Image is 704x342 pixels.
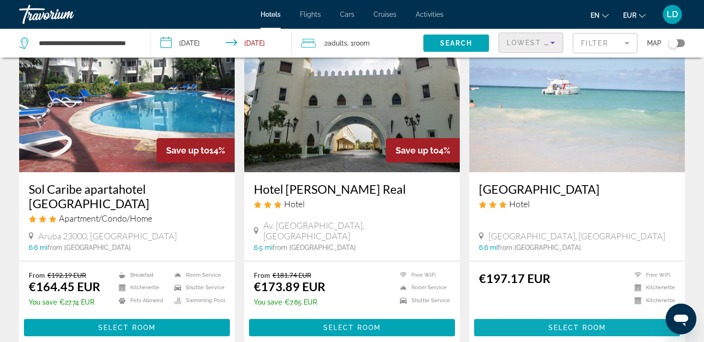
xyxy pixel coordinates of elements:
[47,244,131,251] span: from [GEOGRAPHIC_DATA]
[573,33,637,54] button: Filter
[590,12,600,19] span: en
[254,298,325,306] p: €7.85 EUR
[488,231,665,241] span: [GEOGRAPHIC_DATA], [GEOGRAPHIC_DATA]
[254,298,282,306] span: You save
[254,271,270,279] span: From
[254,199,450,209] div: 3 star Hotel
[395,271,450,279] li: Free WiFi
[249,321,455,331] a: Select Room
[292,29,423,58] button: Travelers: 2 adults, 0 children
[507,37,555,48] mat-select: Sort by
[29,298,57,306] span: You save
[667,10,678,19] span: LD
[479,271,550,285] ins: €197.17 EUR
[284,199,305,209] span: Hotel
[324,36,347,50] span: 2
[666,304,696,334] iframe: Кнопка запуска окна обмена сообщениями
[507,39,568,47] span: Lowest Price
[647,36,661,50] span: Map
[416,11,443,18] a: Activities
[273,244,356,251] span: from [GEOGRAPHIC_DATA]
[623,12,636,19] span: EUR
[151,29,292,58] button: Check-in date: Jan 14, 2026 Check-out date: Jan 18, 2026
[474,321,680,331] a: Select Room
[353,39,370,47] span: Room
[47,271,86,279] del: €192.19 EUR
[548,324,606,331] span: Select Room
[29,298,100,306] p: €27.74 EUR
[254,182,450,196] a: Hotel [PERSON_NAME] Real
[29,271,45,279] span: From
[170,296,225,305] li: Swimming Pool
[29,244,47,251] span: 6.6 mi
[29,279,100,294] ins: €164.45 EUR
[38,231,177,241] span: Aruba 23000, [GEOGRAPHIC_DATA]
[630,271,675,279] li: Free WiFi
[623,8,646,22] button: Change currency
[29,182,225,211] a: Sol Caribe apartahotel [GEOGRAPHIC_DATA]
[19,19,235,172] img: Hotel image
[479,182,675,196] a: [GEOGRAPHIC_DATA]
[170,271,225,279] li: Room Service
[347,36,370,50] span: , 1
[395,284,450,292] li: Room Service
[479,199,675,209] div: 3 star Hotel
[340,11,354,18] a: Cars
[509,199,530,209] span: Hotel
[374,11,397,18] a: Cruises
[386,138,460,163] div: 4%
[254,279,325,294] ins: €173.89 EUR
[170,284,225,292] li: Shuttle Service
[114,284,170,292] li: Kitchenette
[157,138,235,163] div: 14%
[498,244,581,251] span: from [GEOGRAPHIC_DATA]
[423,35,489,52] button: Search
[323,324,381,331] span: Select Room
[395,296,450,305] li: Shuttle Service
[114,271,170,279] li: Breakfast
[328,39,347,47] span: Adults
[24,321,230,331] a: Select Room
[244,19,460,172] img: Hotel image
[261,11,281,18] a: Hotels
[273,271,311,279] del: €181.74 EUR
[19,2,115,27] a: Travorium
[661,39,685,47] button: Toggle map
[59,213,152,224] span: Apartment/Condo/Home
[474,319,680,336] button: Select Room
[630,296,675,305] li: Kitchenette
[249,319,455,336] button: Select Room
[660,4,685,24] button: User Menu
[300,11,321,18] a: Flights
[254,244,273,251] span: 6.5 mi
[98,324,156,331] span: Select Room
[263,220,450,241] span: Av. [GEOGRAPHIC_DATA], [GEOGRAPHIC_DATA]
[114,296,170,305] li: Pets Allowed
[630,284,675,292] li: Kitchenette
[590,8,609,22] button: Change language
[29,213,225,224] div: 3 star Apartment
[479,244,498,251] span: 6.6 mi
[24,319,230,336] button: Select Room
[166,145,209,155] span: Save up to
[396,145,439,155] span: Save up to
[440,39,473,47] span: Search
[469,19,685,172] img: Hotel image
